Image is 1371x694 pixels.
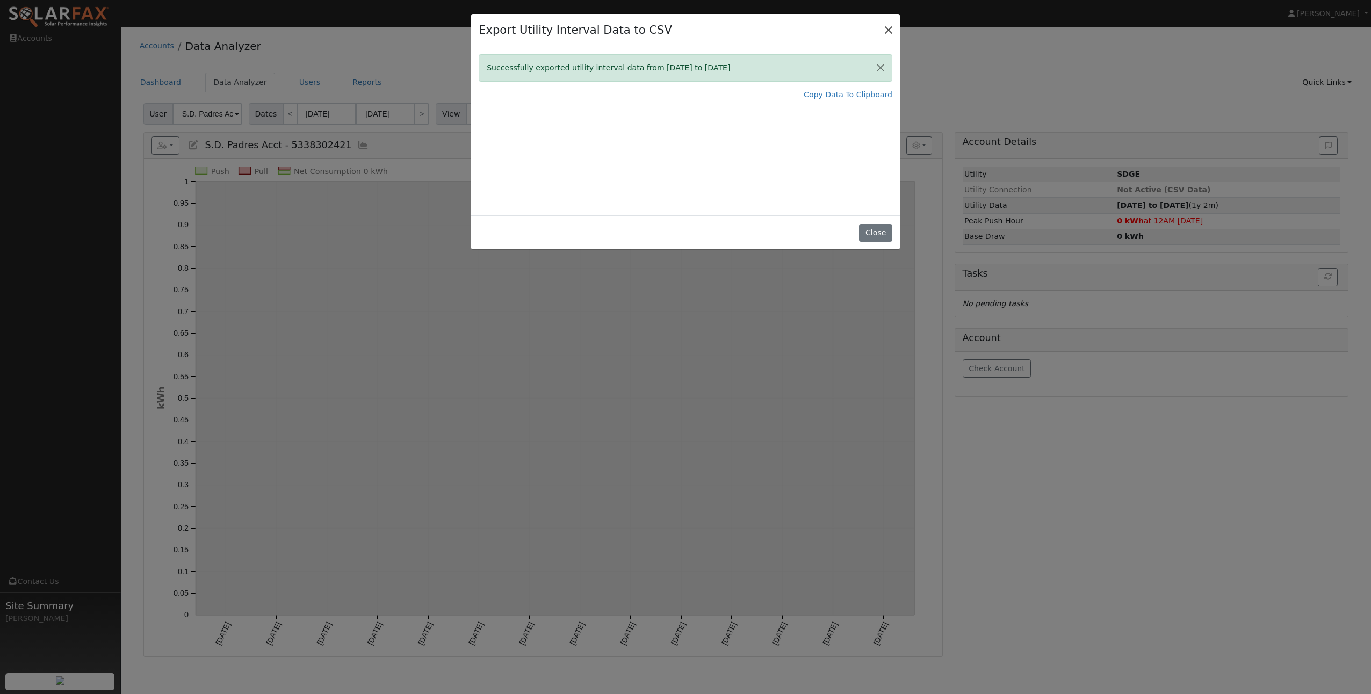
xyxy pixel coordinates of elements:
[804,89,892,100] a: Copy Data To Clipboard
[479,21,672,39] h4: Export Utility Interval Data to CSV
[869,55,892,81] button: Close
[859,224,892,242] button: Close
[881,22,896,37] button: Close
[479,54,892,82] div: Successfully exported utility interval data from [DATE] to [DATE]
